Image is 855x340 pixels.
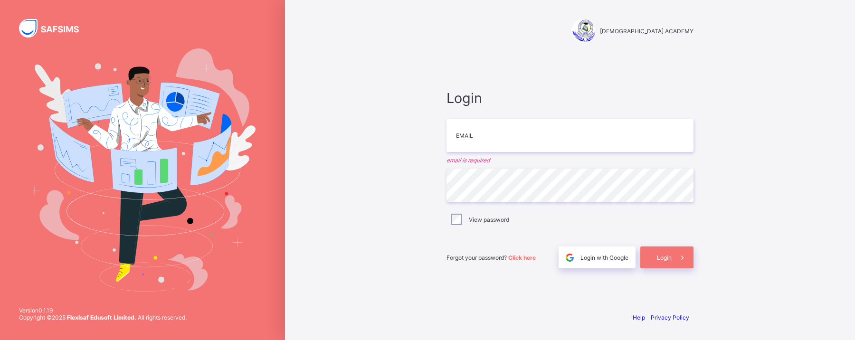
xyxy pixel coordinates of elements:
[657,254,672,261] span: Login
[67,314,136,321] strong: Flexisaf Edusoft Limited.
[469,216,509,223] label: View password
[19,307,187,314] span: Version 0.1.19
[446,254,536,261] span: Forgot your password?
[446,90,693,106] span: Login
[633,314,645,321] a: Help
[580,254,628,261] span: Login with Google
[446,157,693,164] em: email is required
[19,19,90,38] img: SAFSIMS Logo
[600,28,693,35] span: [DEMOGRAPHIC_DATA] ACADEMY
[651,314,689,321] a: Privacy Policy
[19,314,187,321] span: Copyright © 2025 All rights reserved.
[564,252,575,263] img: google.396cfc9801f0270233282035f929180a.svg
[508,254,536,261] a: Click here
[29,48,256,292] img: Hero Image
